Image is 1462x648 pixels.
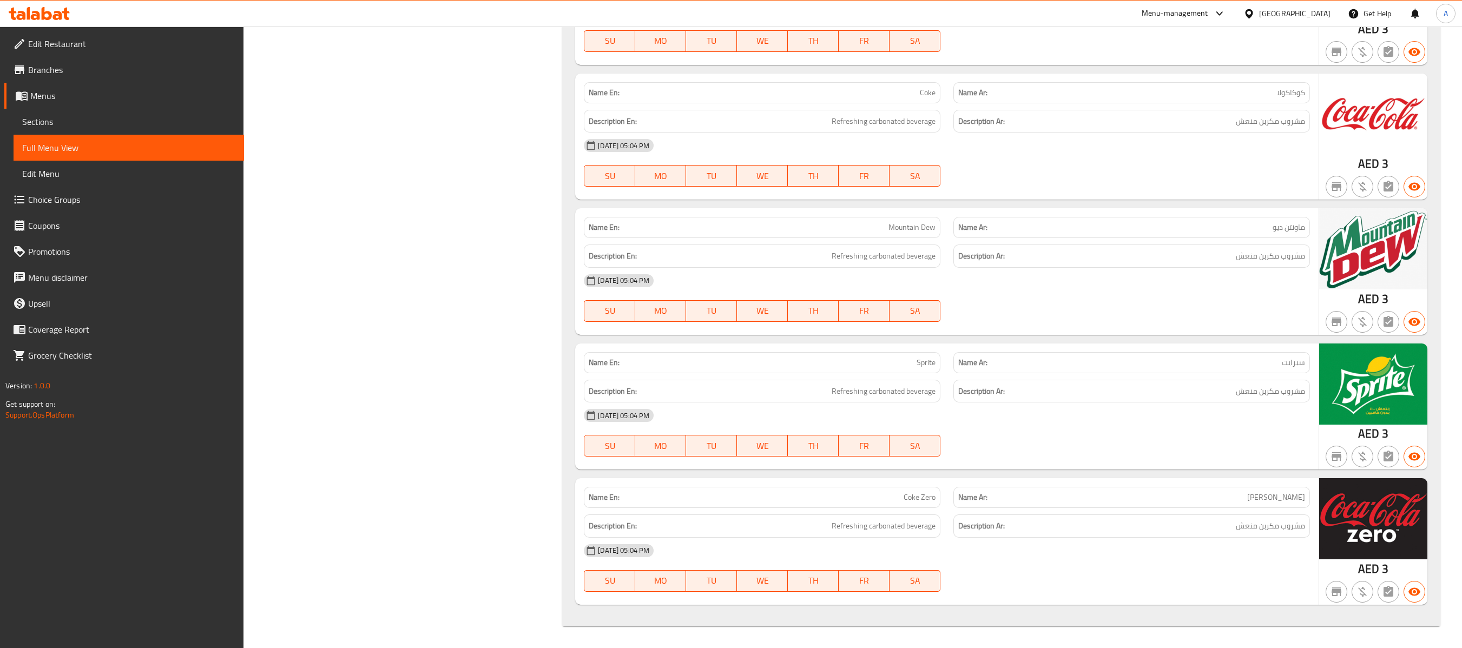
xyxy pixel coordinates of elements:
a: Upsell [4,290,244,316]
span: Refreshing carbonated beverage [832,115,936,128]
button: MO [635,570,686,592]
strong: Description Ar: [958,385,1005,398]
button: Not branch specific item [1326,41,1347,63]
button: TU [686,300,737,322]
button: TH [788,435,839,457]
span: SU [589,438,631,454]
span: مشروب مكربن منعش [1236,385,1305,398]
button: Not branch specific item [1326,581,1347,603]
button: FR [839,30,890,52]
a: Choice Groups [4,187,244,213]
img: CocaCola_Logo638825142534253106.jpg [1319,74,1427,155]
button: Not branch specific item [1326,311,1347,333]
strong: Name En: [589,492,620,503]
span: Coupons [28,219,235,232]
a: Edit Menu [14,161,244,187]
button: SU [584,570,635,592]
button: TU [686,570,737,592]
span: AED [1358,18,1379,39]
a: Full Menu View [14,135,244,161]
span: WE [741,573,783,589]
button: MO [635,165,686,187]
button: Available [1404,176,1425,197]
span: Choice Groups [28,193,235,206]
span: TH [792,168,834,184]
a: Coupons [4,213,244,239]
span: كوكاكولا [1277,87,1305,98]
span: 3 [1382,558,1388,579]
button: Not branch specific item [1326,176,1347,197]
img: Coca_Cola_Zero_Generic638824959632232019.jpg [1319,478,1427,559]
strong: Description En: [589,115,637,128]
button: TH [788,30,839,52]
span: [PERSON_NAME] [1247,492,1305,503]
span: AED [1358,153,1379,174]
button: Purchased item [1352,176,1373,197]
span: سبرايت [1282,357,1305,368]
span: AED [1358,423,1379,444]
button: TU [686,435,737,457]
span: Sprite [917,357,936,368]
a: Grocery Checklist [4,342,244,368]
span: TU [690,303,733,319]
span: TU [690,168,733,184]
button: SA [890,30,940,52]
span: SA [894,168,936,184]
button: WE [737,30,788,52]
span: 3 [1382,423,1388,444]
span: 1.0.0 [34,379,50,393]
span: [DATE] 05:04 PM [594,411,654,421]
button: WE [737,570,788,592]
span: AED [1358,288,1379,309]
button: Available [1404,581,1425,603]
button: FR [839,570,890,592]
button: SU [584,165,635,187]
button: FR [839,165,890,187]
span: WE [741,33,783,49]
span: Edit Menu [22,167,235,180]
button: FR [839,300,890,322]
span: A [1444,8,1448,19]
button: WE [737,165,788,187]
span: TU [690,33,733,49]
span: WE [741,438,783,454]
button: TH [788,300,839,322]
strong: Name Ar: [958,357,987,368]
span: Get support on: [5,397,55,411]
strong: Description En: [589,385,637,398]
strong: Description En: [589,519,637,533]
span: SU [589,33,631,49]
span: Full Menu View [22,141,235,154]
button: MO [635,300,686,322]
button: Not has choices [1378,41,1399,63]
span: Coverage Report [28,323,235,336]
span: Menu disclaimer [28,271,235,284]
span: TH [792,573,834,589]
span: TH [792,303,834,319]
span: 3 [1382,153,1388,174]
button: SA [890,570,940,592]
span: Mountain Dew [888,222,936,233]
span: MO [640,168,682,184]
img: mountaindew638824959584956134.jpg [1319,208,1427,289]
a: Edit Restaurant [4,31,244,57]
strong: Description Ar: [958,519,1005,533]
span: 3 [1382,288,1388,309]
span: [DATE] 05:04 PM [594,275,654,286]
span: Grocery Checklist [28,349,235,362]
button: Available [1404,446,1425,467]
span: MO [640,303,682,319]
span: [DATE] 05:04 PM [594,545,654,556]
strong: Name Ar: [958,492,987,503]
button: TU [686,165,737,187]
button: Not has choices [1378,581,1399,603]
span: Version: [5,379,32,393]
button: SA [890,165,940,187]
button: TH [788,570,839,592]
span: SU [589,168,631,184]
span: TH [792,33,834,49]
strong: Description En: [589,249,637,263]
span: Coke [920,87,936,98]
span: FR [843,168,885,184]
a: Support.OpsPlatform [5,408,74,422]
